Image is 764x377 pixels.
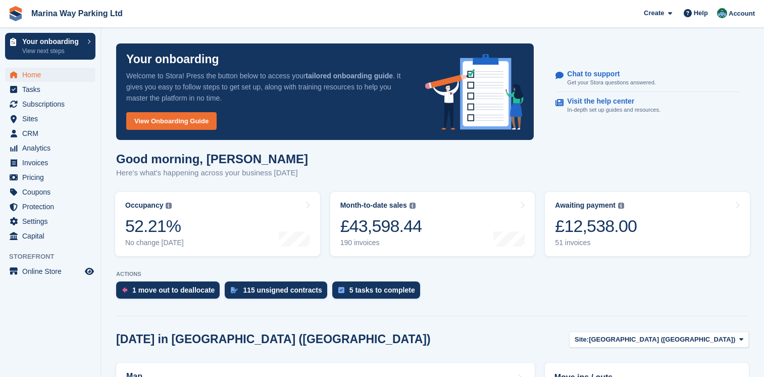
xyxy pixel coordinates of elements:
a: Marina Way Parking Ltd [27,5,127,22]
img: task-75834270c22a3079a89374b754ae025e5fb1db73e45f91037f5363f120a921f8.svg [338,287,344,293]
a: menu [5,126,95,140]
a: menu [5,82,95,97]
p: Your onboarding [126,54,219,65]
p: View next steps [22,46,82,56]
span: CRM [22,126,83,140]
a: Preview store [83,265,95,277]
p: In-depth set up guides and resources. [567,106,660,114]
span: Online Store [22,264,83,278]
a: menu [5,141,95,155]
button: Site: [GEOGRAPHIC_DATA] ([GEOGRAPHIC_DATA]) [569,332,749,348]
h2: [DATE] in [GEOGRAPHIC_DATA] ([GEOGRAPHIC_DATA]) [116,333,431,346]
a: Your onboarding View next steps [5,33,95,60]
div: Month-to-date sales [340,201,407,210]
a: menu [5,264,95,278]
a: 1 move out to deallocate [116,281,225,304]
img: icon-info-grey-7440780725fd019a000dd9b08b2336e03edf1995a4989e88bcd33f0948082b44.svg [166,203,172,209]
a: menu [5,156,95,170]
p: Chat to support [567,70,647,78]
a: menu [5,229,95,243]
a: Occupancy 52.21% No change [DATE] [115,192,320,256]
img: icon-info-grey-7440780725fd019a000dd9b08b2336e03edf1995a4989e88bcd33f0948082b44.svg [618,203,624,209]
span: Storefront [9,252,100,262]
div: £43,598.44 [340,216,422,237]
img: move_outs_to_deallocate_icon-f764333ba52eb49d3ac5e1228854f67142a1ed5810a6f6cc68b1a99e826820c5.svg [122,287,127,293]
img: Richard [717,8,727,18]
div: 52.21% [125,216,184,237]
span: Site: [575,335,589,345]
span: Coupons [22,185,83,199]
a: menu [5,170,95,184]
a: 115 unsigned contracts [225,281,332,304]
span: Account [729,9,755,19]
a: Visit the help center In-depth set up guides and resources. [555,92,739,119]
div: 51 invoices [555,239,637,247]
img: onboarding-info-6c161a55d2c0e0a8cae90662b2fe09162a5109e8cc188191df67fb4f79e88e88.svg [425,54,524,130]
p: Get your Stora questions answered. [567,78,655,87]
div: 1 move out to deallocate [132,286,215,294]
p: Here's what's happening across your business [DATE] [116,167,308,179]
a: menu [5,112,95,126]
a: Awaiting payment £12,538.00 51 invoices [545,192,750,256]
span: Create [644,8,664,18]
span: Help [694,8,708,18]
span: Capital [22,229,83,243]
span: Sites [22,112,83,126]
span: Protection [22,200,83,214]
div: £12,538.00 [555,216,637,237]
img: icon-info-grey-7440780725fd019a000dd9b08b2336e03edf1995a4989e88bcd33f0948082b44.svg [410,203,416,209]
a: menu [5,97,95,111]
div: Occupancy [125,201,163,210]
span: [GEOGRAPHIC_DATA] ([GEOGRAPHIC_DATA]) [589,335,735,345]
span: Settings [22,214,83,228]
a: menu [5,185,95,199]
span: Tasks [22,82,83,97]
div: 5 tasks to complete [349,286,415,294]
p: Visit the help center [567,97,652,106]
div: 190 invoices [340,239,422,247]
a: View Onboarding Guide [126,112,217,130]
img: contract_signature_icon-13c848040528278c33f63329250d36e43548de30e8caae1d1a13099fd9432cc5.svg [231,287,238,293]
p: Your onboarding [22,38,82,45]
span: Home [22,68,83,82]
h1: Good morning, [PERSON_NAME] [116,152,308,166]
a: menu [5,214,95,228]
p: Welcome to Stora! Press the button below to access your . It gives you easy to follow steps to ge... [126,70,409,104]
span: Invoices [22,156,83,170]
span: Pricing [22,170,83,184]
div: 115 unsigned contracts [243,286,322,294]
div: Awaiting payment [555,201,616,210]
span: Analytics [22,141,83,155]
a: Chat to support Get your Stora questions answered. [555,65,739,92]
div: No change [DATE] [125,239,184,247]
strong: tailored onboarding guide [305,72,393,80]
span: Subscriptions [22,97,83,111]
a: menu [5,68,95,82]
p: ACTIONS [116,271,749,277]
a: Month-to-date sales £43,598.44 190 invoices [330,192,535,256]
a: 5 tasks to complete [332,281,425,304]
img: stora-icon-8386f47178a22dfd0bd8f6a31ec36ba5ce8667c1dd55bd0f319d3a0aa187defe.svg [8,6,23,21]
a: menu [5,200,95,214]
